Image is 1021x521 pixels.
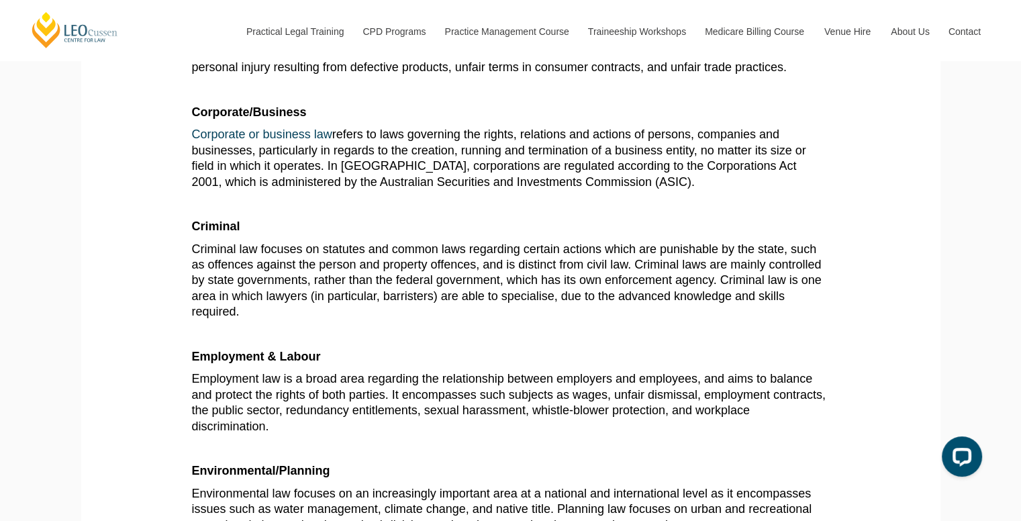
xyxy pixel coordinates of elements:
iframe: LiveChat chat widget [931,431,987,487]
a: Medicare Billing Course [695,3,814,60]
a: Venue Hire [814,3,881,60]
a: Corporate or business law [192,128,332,141]
a: About Us [881,3,938,60]
span: refers to laws governing the rights, relations and actions of persons, companies and businesses, ... [192,128,806,188]
a: Contact [938,3,991,60]
span: Employment law is a broad area regarding the relationship between employers and employees, and ai... [192,372,826,432]
a: Traineeship Workshops [578,3,695,60]
a: Practical Legal Training [236,3,353,60]
a: [PERSON_NAME] Centre for Law [30,11,119,49]
span: Criminal law focuses on statutes and common laws regarding certain actions which are punishable b... [192,242,822,319]
a: CPD Programs [352,3,434,60]
b: Environmental/Planning [192,464,330,477]
a: Practice Management Course [435,3,578,60]
b: Corporate/Business [192,105,307,119]
b: Employment & Labour [192,350,321,363]
b: Criminal [192,220,240,233]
